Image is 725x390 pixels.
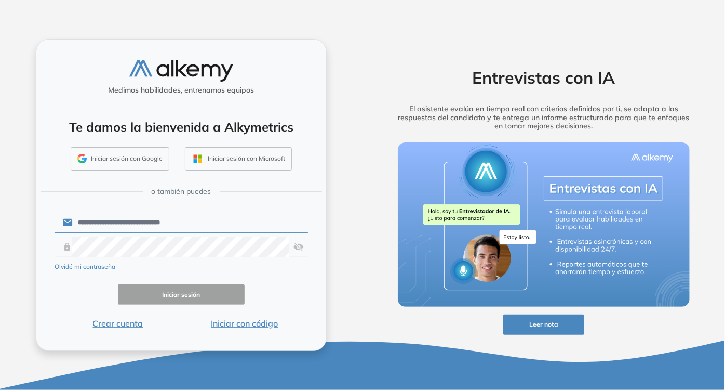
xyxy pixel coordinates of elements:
[293,237,304,257] img: asd
[398,142,690,307] img: img-more-info
[382,68,706,87] h2: Entrevistas con IA
[77,154,87,163] img: GMAIL_ICON
[192,153,204,165] img: OUTLOOK_ICON
[181,317,308,330] button: Iniciar con código
[185,147,292,171] button: Iniciar sesión con Microsoft
[129,60,233,82] img: logo-alkemy
[118,284,245,305] button: Iniciar sesión
[71,147,169,171] button: Iniciar sesión con Google
[55,317,181,330] button: Crear cuenta
[503,315,584,335] button: Leer nota
[539,270,725,390] iframe: Chat Widget
[55,262,115,271] button: Olvidé mi contraseña
[41,86,322,95] h5: Medimos habilidades, entrenamos equipos
[152,186,211,197] span: o también puedes
[382,105,706,131] h5: El asistente evalúa en tiempo real con criterios definidos por ti, se adapta a las respuestas del...
[539,270,725,390] div: Widget de chat
[50,120,313,135] h4: Te damos la bienvenida a Alkymetrics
